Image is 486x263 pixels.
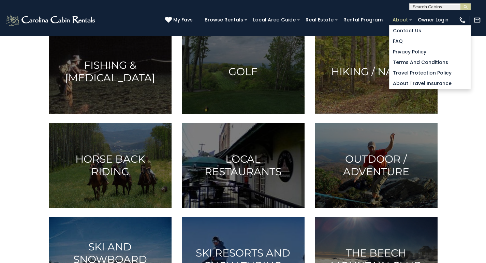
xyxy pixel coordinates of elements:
[182,29,305,114] a: Golf
[414,15,452,25] a: Owner Login
[173,16,193,23] span: My Favs
[473,16,481,24] img: mail-regular-white.png
[165,16,194,24] a: My Favs
[190,153,296,178] h3: Local Restaurants
[57,153,163,178] h3: Horse Back Riding
[315,123,438,208] a: Outdoor / Adventure
[389,47,471,57] a: Privacy Policy
[250,15,299,25] a: Local Area Guide
[49,123,172,208] a: Horse Back Riding
[57,59,163,84] h3: Fishing & [MEDICAL_DATA]
[389,57,471,68] a: Terms and Conditions
[389,78,471,89] a: About Travel Insurance
[389,26,471,36] a: Contact Us
[190,65,296,78] h3: Golf
[315,29,438,114] a: Hiking / Nature
[182,123,305,208] a: Local Restaurants
[302,15,337,25] a: Real Estate
[323,65,429,78] h3: Hiking / Nature
[389,68,471,78] a: Travel Protection Policy
[340,15,386,25] a: Rental Program
[201,15,247,25] a: Browse Rentals
[5,13,97,27] img: White-1-2.png
[323,153,429,178] h3: Outdoor / Adventure
[389,15,411,25] a: About
[389,36,471,47] a: FAQ
[459,16,466,24] img: phone-regular-white.png
[49,29,172,114] a: Fishing & [MEDICAL_DATA]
